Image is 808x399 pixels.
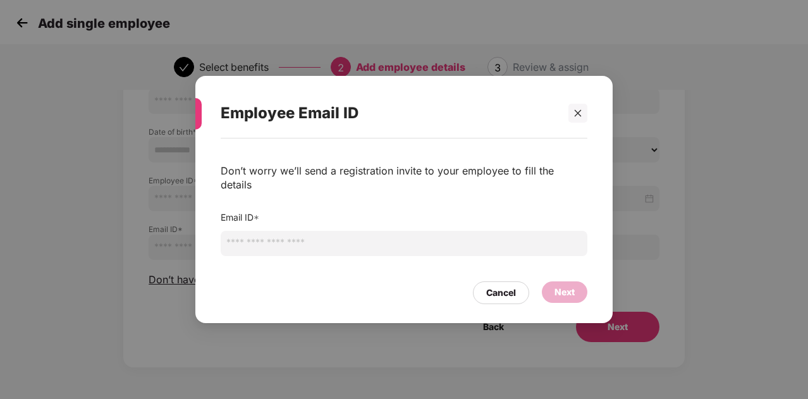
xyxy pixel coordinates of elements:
[486,286,516,300] div: Cancel
[221,89,557,138] div: Employee Email ID
[221,212,259,223] label: Email ID
[573,109,582,118] span: close
[554,285,575,299] div: Next
[221,164,587,192] div: Don’t worry we’ll send a registration invite to your employee to fill the details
